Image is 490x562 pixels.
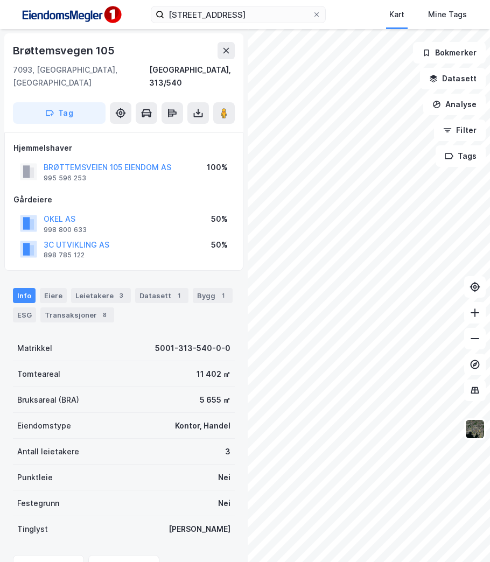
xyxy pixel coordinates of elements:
div: Punktleie [17,471,53,484]
div: Eiendomstype [17,419,71,432]
button: Datasett [420,68,486,89]
div: Kart [389,8,404,21]
div: 5001-313-540-0-0 [155,342,230,355]
div: 8 [99,310,110,320]
div: 995 596 253 [44,174,86,182]
img: F4PB6Px+NJ5v8B7XTbfpPpyloAAAAASUVORK5CYII= [17,3,125,27]
div: Info [13,288,36,303]
div: 1 [173,290,184,301]
div: Tinglyst [17,523,48,536]
div: 1 [218,290,228,301]
img: 9k= [465,419,485,439]
button: Filter [434,120,486,141]
div: Brøttemsvegen 105 [13,42,117,59]
div: 50% [211,238,228,251]
div: 50% [211,213,228,226]
div: Hjemmelshaver [13,142,234,154]
div: Transaksjoner [40,307,114,322]
div: Nei [218,497,230,510]
button: Bokmerker [413,42,486,64]
div: [GEOGRAPHIC_DATA], 313/540 [149,64,235,89]
div: Leietakere [71,288,131,303]
div: 5 655 ㎡ [200,394,230,406]
div: 7093, [GEOGRAPHIC_DATA], [GEOGRAPHIC_DATA] [13,64,149,89]
input: Søk på adresse, matrikkel, gårdeiere, leietakere eller personer [164,6,312,23]
div: Eiere [40,288,67,303]
div: Mine Tags [428,8,467,21]
div: 3 [225,445,230,458]
div: Kontor, Handel [175,419,230,432]
div: Matrikkel [17,342,52,355]
div: Tomteareal [17,368,60,381]
div: 898 785 122 [44,251,85,259]
div: ESG [13,307,36,322]
div: Gårdeiere [13,193,234,206]
div: 11 402 ㎡ [197,368,230,381]
div: 998 800 633 [44,226,87,234]
div: [PERSON_NAME] [169,523,230,536]
iframe: Chat Widget [436,510,490,562]
div: 100% [207,161,228,174]
button: Tag [13,102,106,124]
div: Bygg [193,288,233,303]
div: Kontrollprogram for chat [436,510,490,562]
div: Antall leietakere [17,445,79,458]
div: 3 [116,290,127,301]
div: Bruksareal (BRA) [17,394,79,406]
div: Nei [218,471,230,484]
button: Analyse [423,94,486,115]
div: Festegrunn [17,497,59,510]
div: Datasett [135,288,188,303]
button: Tags [436,145,486,167]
